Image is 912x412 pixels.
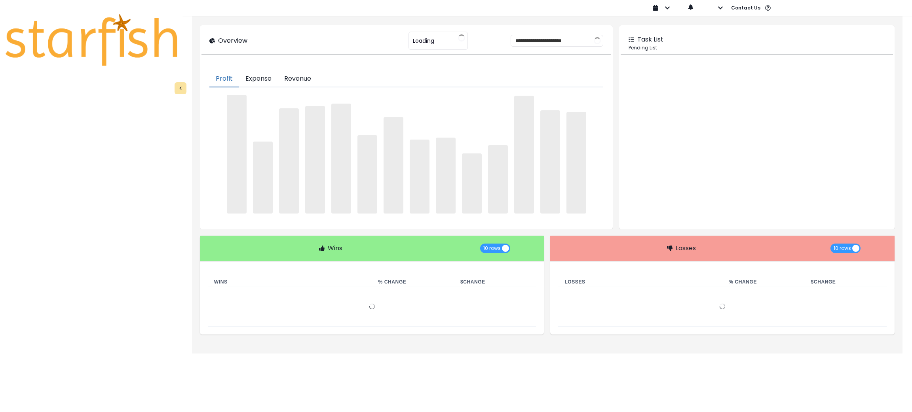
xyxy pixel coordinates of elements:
[413,32,434,49] span: Loading
[227,95,247,214] span: ‌
[629,44,885,51] p: Pending List
[218,36,247,45] p: Overview
[483,244,501,253] span: 10 rows
[676,244,696,253] p: Losses
[208,277,372,287] th: Wins
[305,106,325,214] span: ‌
[540,110,560,214] span: ‌
[462,153,482,213] span: ‌
[278,71,317,87] button: Revenue
[834,244,851,253] span: 10 rows
[637,35,663,44] p: Task List
[454,277,536,287] th: $ Change
[328,244,342,253] p: Wins
[384,117,403,214] span: ‌
[239,71,278,87] button: Expense
[357,135,377,214] span: ‌
[514,96,534,214] span: ‌
[331,104,351,214] span: ‌
[279,108,299,214] span: ‌
[436,138,456,214] span: ‌
[722,277,804,287] th: % Change
[410,140,429,214] span: ‌
[372,277,454,287] th: % Change
[558,277,722,287] th: Losses
[488,145,508,214] span: ‌
[566,112,586,214] span: ‌
[209,71,239,87] button: Profit
[253,142,273,213] span: ‌
[805,277,887,287] th: $ Change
